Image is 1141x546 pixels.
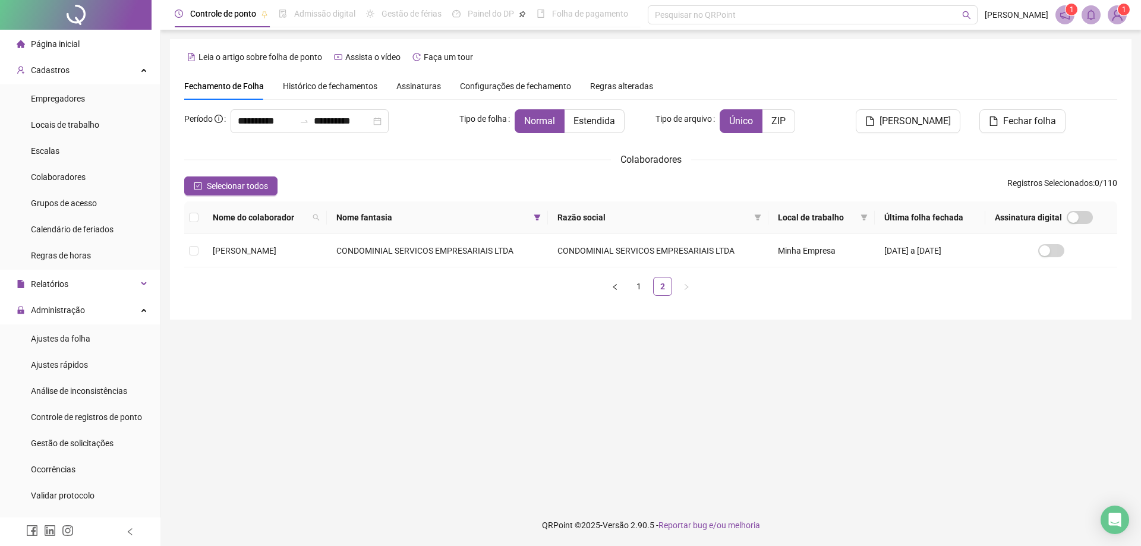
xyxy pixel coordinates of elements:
[655,112,712,125] span: Tipo de arquivo
[31,146,59,156] span: Escalas
[590,82,653,90] span: Regras alteradas
[658,520,760,530] span: Reportar bug e/ou melhoria
[677,277,696,296] li: Próxima página
[294,9,355,18] span: Admissão digital
[31,65,70,75] span: Cadastros
[468,9,514,18] span: Painel do DP
[875,201,985,234] th: Última folha fechada
[26,525,38,536] span: facebook
[654,277,672,295] a: 2
[190,9,256,18] span: Controle de ponto
[962,11,971,20] span: search
[861,214,868,221] span: filter
[126,528,134,536] span: left
[313,214,320,221] span: search
[1122,5,1126,14] span: 1
[382,9,442,18] span: Gestão de férias
[620,154,682,165] span: Colaboradores
[184,114,213,124] span: Período
[1003,114,1056,128] span: Fechar folha
[1086,10,1096,20] span: bell
[31,334,90,343] span: Ajustes da folha
[752,209,764,226] span: filter
[531,209,543,226] span: filter
[534,214,541,221] span: filter
[875,234,985,267] td: [DATE] a [DATE]
[995,211,1062,224] span: Assinatura digital
[537,10,545,18] span: book
[683,283,690,291] span: right
[1060,10,1070,20] span: notification
[459,112,507,125] span: Tipo de folha
[606,277,625,296] li: Página anterior
[207,179,268,192] span: Selecionar todos
[31,251,91,260] span: Regras de horas
[336,211,529,224] span: Nome fantasia
[396,82,441,90] span: Assinaturas
[985,8,1048,21] span: [PERSON_NAME]
[279,10,287,18] span: file-done
[31,172,86,182] span: Colaboradores
[44,525,56,536] span: linkedin
[31,120,99,130] span: Locais de trabalho
[603,520,629,530] span: Versão
[1101,506,1129,534] div: Open Intercom Messenger
[187,53,196,61] span: file-text
[768,234,875,267] td: Minha Empresa
[184,176,278,195] button: Selecionar todos
[31,39,80,49] span: Página inicial
[858,209,870,226] span: filter
[261,11,268,18] span: pushpin
[198,52,322,62] span: Leia o artigo sobre folha de ponto
[1118,4,1130,15] sup: Atualize o seu contato no menu Meus Dados
[524,115,555,127] span: Normal
[310,209,322,226] span: search
[366,10,374,18] span: sun
[979,109,1066,133] button: Fechar folha
[452,10,461,18] span: dashboard
[412,53,421,61] span: history
[629,277,648,296] li: 1
[31,198,97,208] span: Grupos de acesso
[300,116,309,126] span: swap-right
[31,412,142,422] span: Controle de registros de ponto
[573,115,615,127] span: Estendida
[31,517,121,526] span: Link para registro rápido
[31,386,127,396] span: Análise de inconsistências
[519,11,526,18] span: pushpin
[31,305,85,315] span: Administração
[552,9,628,18] span: Folha de pagamento
[31,360,88,370] span: Ajustes rápidos
[989,116,998,126] span: file
[1007,176,1117,195] span: : 0 / 110
[606,277,625,296] button: left
[1007,178,1093,188] span: Registros Selecionados
[213,211,308,224] span: Nome do colaborador
[778,211,856,224] span: Local de trabalho
[729,115,753,127] span: Único
[345,52,401,62] span: Assista o vídeo
[31,491,94,500] span: Validar protocolo
[880,114,951,128] span: [PERSON_NAME]
[17,40,25,48] span: home
[856,109,960,133] button: [PERSON_NAME]
[548,234,769,267] td: CONDOMINIAL SERVICOS EMPRESARIAIS LTDA
[31,279,68,289] span: Relatórios
[184,81,264,91] span: Fechamento de Folha
[31,94,85,103] span: Empregadores
[424,52,473,62] span: Faça um tour
[213,246,276,255] span: [PERSON_NAME]
[653,277,672,296] li: 2
[194,182,202,190] span: check-square
[17,306,25,314] span: lock
[175,10,183,18] span: clock-circle
[1070,5,1074,14] span: 1
[1066,4,1077,15] sup: 1
[17,280,25,288] span: file
[771,115,786,127] span: ZIP
[160,504,1141,546] footer: QRPoint © 2025 - 2.90.5 -
[1108,6,1126,24] img: 59777
[334,53,342,61] span: youtube
[754,214,761,221] span: filter
[215,115,223,123] span: info-circle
